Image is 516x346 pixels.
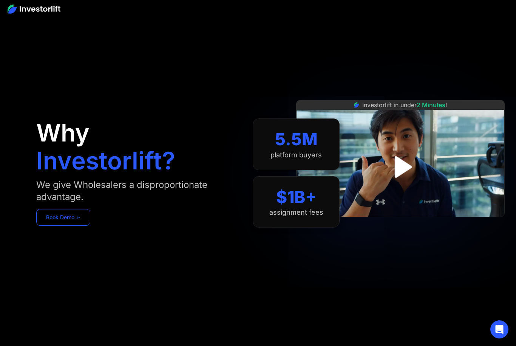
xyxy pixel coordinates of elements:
h1: Investorlift? [36,149,175,173]
div: 5.5M [275,129,318,149]
div: platform buyers [270,151,322,159]
div: We give Wholesalers a disproportionate advantage. [36,179,238,203]
a: open lightbox [384,150,417,184]
div: Open Intercom Messenger [490,320,508,338]
h1: Why [36,121,90,145]
iframe: Customer reviews powered by Trustpilot [344,221,457,230]
div: Investorlift in under ! [362,100,447,109]
span: 2 Minutes [417,101,445,109]
a: Book Demo ➢ [36,209,90,226]
div: $1B+ [276,187,317,207]
div: assignment fees [269,208,323,217]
